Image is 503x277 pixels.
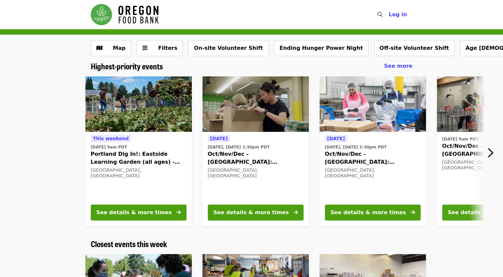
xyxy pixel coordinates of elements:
span: [DATE] [327,136,345,141]
span: Map [113,45,126,51]
img: Oct/Nov/Dec - Beaverton: Repack/Sort (age 10+) organized by Oregon Food Bank [319,76,426,132]
button: See details & more times [325,205,421,221]
i: arrow-right icon [293,209,298,216]
span: Closest events this week [91,238,167,249]
a: See details for "Portland Dig In!: Eastside Learning Garden (all ages) - Aug/Sept/Oct" [85,76,192,226]
a: Highest-priority events [91,61,163,71]
button: See details & more times [208,205,304,221]
a: Closest events this week [91,239,167,249]
i: arrow-right icon [176,209,181,216]
time: [DATE] 9am PDT [91,144,127,150]
div: [GEOGRAPHIC_DATA], [GEOGRAPHIC_DATA] [208,167,304,179]
button: Show map view [91,40,131,56]
span: See more [384,63,412,69]
button: On-site Volunteer Shift [188,40,268,56]
button: See details & more times [91,205,187,221]
span: [DATE] [210,136,228,141]
div: Closest events this week [85,239,418,249]
div: See details & more times [330,209,406,217]
span: Highest-priority events [91,60,163,72]
span: Oct/Nov/Dec - [GEOGRAPHIC_DATA]: Repack/Sort (age [DEMOGRAPHIC_DATA]+) [208,150,304,166]
button: Next item [481,143,503,162]
img: Oregon Food Bank - Home [91,4,159,25]
span: Portland Dig In!: Eastside Learning Garden (all ages) - Aug/Sept/Oct [91,150,187,166]
div: See details & more times [213,209,289,217]
time: [DATE] 9am PDT [442,136,479,142]
div: [GEOGRAPHIC_DATA], [GEOGRAPHIC_DATA] [325,167,421,179]
img: Oct/Nov/Dec - Portland: Repack/Sort (age 8+) organized by Oregon Food Bank [202,76,309,132]
span: Log in [389,11,407,18]
button: Filters (0 selected) [137,40,183,56]
div: Highest-priority events [85,61,418,71]
button: Ending Hunger Power Night [274,40,369,56]
time: [DATE], [DATE] 1:30pm PDT [208,144,270,150]
i: search icon [377,11,383,18]
div: [GEOGRAPHIC_DATA], [GEOGRAPHIC_DATA] [91,167,187,179]
button: Log in [383,8,412,21]
i: sliders-h icon [142,45,148,51]
span: This weekend [93,136,129,141]
i: map icon [96,45,102,51]
div: See details & more times [96,209,172,217]
img: Portland Dig In!: Eastside Learning Garden (all ages) - Aug/Sept/Oct organized by Oregon Food Bank [85,76,192,132]
span: Filters [158,45,178,51]
input: Search [387,7,392,23]
i: arrow-right icon [410,209,415,216]
a: See more [384,62,412,70]
a: See details for "Oct/Nov/Dec - Portland: Repack/Sort (age 8+)" [202,76,309,226]
i: chevron-right icon [487,146,493,159]
a: See details for "Oct/Nov/Dec - Beaverton: Repack/Sort (age 10+)" [319,76,426,226]
span: Oct/Nov/Dec - [GEOGRAPHIC_DATA]: Repack/Sort (age [DEMOGRAPHIC_DATA]+) [325,150,421,166]
button: Off-site Volunteer Shift [374,40,455,56]
time: [DATE], [DATE] 1:30pm PDT [325,144,387,150]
